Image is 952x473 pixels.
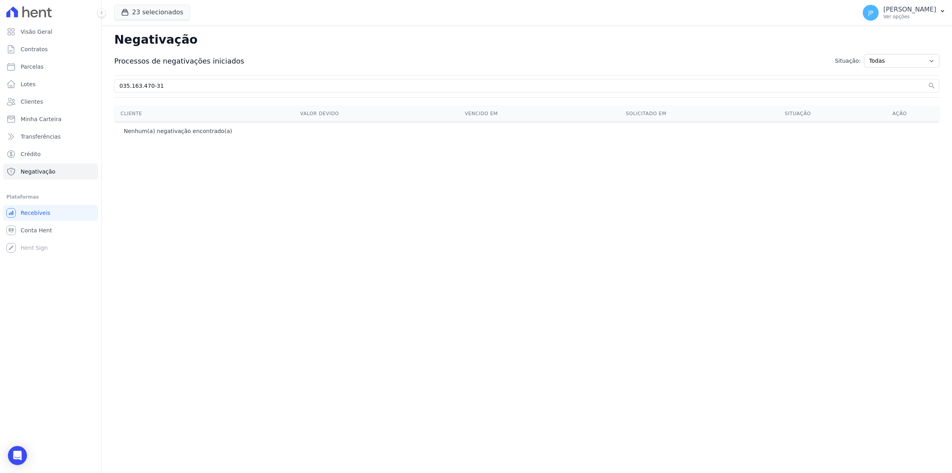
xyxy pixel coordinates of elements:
span: Negativação [21,168,56,176]
a: Crédito [3,146,98,162]
span: JP [868,10,873,15]
div: Plataformas [6,192,95,202]
th: Cliente [114,106,233,122]
button: 23 selecionados [114,5,190,20]
button: search [928,82,936,90]
span: Lotes [21,80,36,88]
a: Parcelas [3,59,98,75]
span: Minha Carteira [21,115,61,123]
span: Conta Hent [21,226,52,234]
a: Negativação [3,164,98,180]
a: Conta Hent [3,222,98,238]
a: Minha Carteira [3,111,98,127]
div: Open Intercom Messenger [8,446,27,465]
th: Situação [736,106,860,122]
span: Situação: [835,57,861,65]
p: [PERSON_NAME] [883,6,936,14]
span: Parcelas [21,63,44,71]
a: Transferências [3,129,98,145]
a: Visão Geral [3,24,98,40]
a: Clientes [3,94,98,110]
input: Buscar por nome, CPF ou e-mail [118,81,926,91]
span: Clientes [21,98,43,106]
span: Processos de negativações iniciados [114,56,244,66]
a: Lotes [3,76,98,92]
span: Crédito [21,150,41,158]
th: Solicitado em [557,106,736,122]
p: Ver opções [883,14,936,20]
a: Contratos [3,41,98,57]
th: Ação [860,106,939,122]
p: Nenhum(a) negativação encontrado(a) [124,127,232,135]
span: Contratos [21,45,48,53]
th: Valor devido [233,106,406,122]
span: Recebíveis [21,209,50,217]
a: Recebíveis [3,205,98,221]
h2: Negativação [114,32,939,48]
span: Visão Geral [21,28,52,36]
span: Transferências [21,133,61,141]
button: JP [PERSON_NAME] Ver opções [856,2,952,24]
th: Vencido em [406,106,557,122]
